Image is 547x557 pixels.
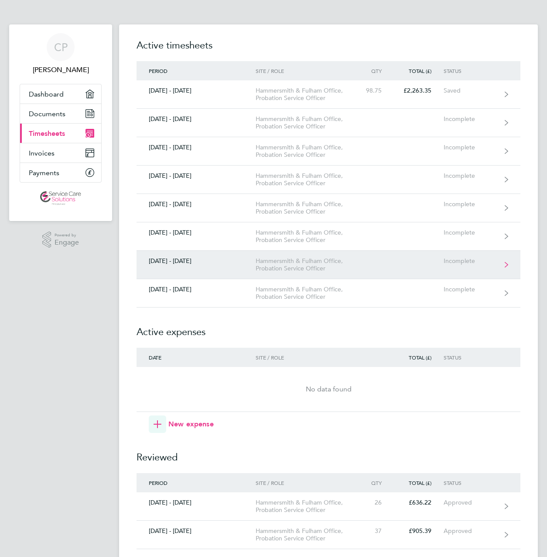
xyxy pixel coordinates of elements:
[20,65,102,75] span: Colin Paton
[137,257,256,265] div: [DATE] - [DATE]
[137,354,256,360] div: Date
[40,191,81,205] img: servicecare-logo-retina.png
[256,257,356,272] div: Hammersmith & Fulham Office, Probation Service Officer
[256,527,356,542] div: Hammersmith & Fulham Office, Probation Service Officer
[444,87,497,94] div: Saved
[149,67,168,74] span: Period
[444,201,497,208] div: Incomplete
[137,144,256,151] div: [DATE] - [DATE]
[256,286,356,301] div: Hammersmith & Fulham Office, Probation Service Officer
[256,354,356,360] div: Site / Role
[256,229,356,244] div: Hammersmith & Fulham Office, Probation Service Officer
[20,143,101,163] a: Invoices
[29,90,64,98] span: Dashboard
[137,308,520,348] h2: Active expenses
[394,480,444,486] div: Total (£)
[394,527,444,535] div: £905.39
[256,87,356,102] div: Hammersmith & Fulham Office, Probation Service Officer
[149,415,214,433] button: New expense
[137,194,520,222] a: [DATE] - [DATE]Hammersmith & Fulham Office, Probation Service OfficerIncomplete
[256,172,356,187] div: Hammersmith & Fulham Office, Probation Service Officer
[444,68,497,74] div: Status
[256,68,356,74] div: Site / Role
[20,191,102,205] a: Go to home page
[137,80,520,109] a: [DATE] - [DATE]Hammersmith & Fulham Office, Probation Service Officer98.75£2,263.35Saved
[29,110,65,118] span: Documents
[137,115,256,123] div: [DATE] - [DATE]
[256,115,356,130] div: Hammersmith & Fulham Office, Probation Service Officer
[137,279,520,308] a: [DATE] - [DATE]Hammersmith & Fulham Office, Probation Service OfficerIncomplete
[20,124,101,143] a: Timesheets
[256,201,356,215] div: Hammersmith & Fulham Office, Probation Service Officer
[444,354,497,360] div: Status
[444,115,497,123] div: Incomplete
[137,229,256,236] div: [DATE] - [DATE]
[42,232,79,248] a: Powered byEngage
[444,480,497,486] div: Status
[137,222,520,251] a: [DATE] - [DATE]Hammersmith & Fulham Office, Probation Service OfficerIncomplete
[137,172,256,180] div: [DATE] - [DATE]
[29,129,65,138] span: Timesheets
[55,232,79,239] span: Powered by
[54,42,68,53] span: CP
[137,166,520,194] a: [DATE] - [DATE]Hammersmith & Fulham Office, Probation Service OfficerIncomplete
[137,384,520,394] div: No data found
[29,169,59,177] span: Payments
[137,38,520,61] h2: Active timesheets
[394,354,444,360] div: Total (£)
[137,201,256,208] div: [DATE] - [DATE]
[137,137,520,166] a: [DATE] - [DATE]Hammersmith & Fulham Office, Probation Service OfficerIncomplete
[394,87,444,94] div: £2,263.35
[394,499,444,506] div: £636.22
[444,499,497,506] div: Approved
[356,87,394,94] div: 98.75
[444,527,497,535] div: Approved
[20,104,101,123] a: Documents
[20,163,101,182] a: Payments
[20,84,101,104] a: Dashboard
[137,87,256,94] div: [DATE] - [DATE]
[256,144,356,159] div: Hammersmith & Fulham Office, Probation Service Officer
[9,24,112,221] nav: Main navigation
[137,499,256,506] div: [DATE] - [DATE]
[168,419,214,429] span: New expense
[20,33,102,75] a: CP[PERSON_NAME]
[444,172,497,180] div: Incomplete
[29,149,55,157] span: Invoices
[444,144,497,151] div: Incomplete
[137,433,520,473] h2: Reviewed
[55,239,79,246] span: Engage
[137,286,256,293] div: [DATE] - [DATE]
[149,479,168,486] span: Period
[444,229,497,236] div: Incomplete
[256,480,356,486] div: Site / Role
[394,68,444,74] div: Total (£)
[356,499,394,506] div: 26
[444,286,497,293] div: Incomplete
[137,109,520,137] a: [DATE] - [DATE]Hammersmith & Fulham Office, Probation Service OfficerIncomplete
[356,480,394,486] div: Qty
[137,527,256,535] div: [DATE] - [DATE]
[137,251,520,279] a: [DATE] - [DATE]Hammersmith & Fulham Office, Probation Service OfficerIncomplete
[137,492,520,521] a: [DATE] - [DATE]Hammersmith & Fulham Office, Probation Service Officer26£636.22Approved
[356,68,394,74] div: Qty
[256,499,356,514] div: Hammersmith & Fulham Office, Probation Service Officer
[444,257,497,265] div: Incomplete
[137,521,520,549] a: [DATE] - [DATE]Hammersmith & Fulham Office, Probation Service Officer37£905.39Approved
[356,527,394,535] div: 37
